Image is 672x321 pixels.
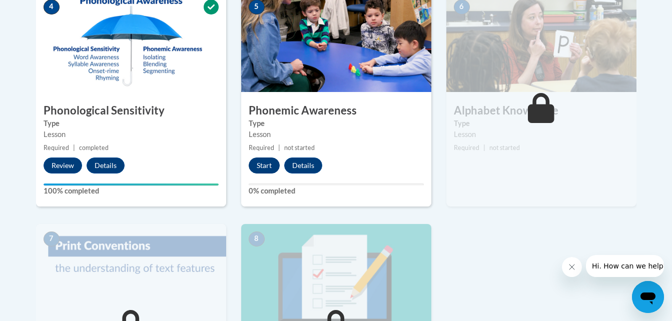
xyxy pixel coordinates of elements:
label: Type [454,118,629,129]
button: Details [87,157,125,173]
div: Lesson [454,129,629,140]
div: Your progress [44,183,219,185]
span: not started [284,144,315,151]
span: Hi. How can we help? [6,7,81,15]
div: Lesson [44,129,219,140]
button: Details [284,157,322,173]
span: | [278,144,280,151]
label: Type [249,118,424,129]
iframe: Message from company [586,255,664,277]
span: not started [489,144,520,151]
button: Start [249,157,280,173]
span: Required [44,144,69,151]
iframe: Close message [562,257,582,277]
span: completed [79,144,109,151]
h3: Alphabet Knowledge [446,103,636,118]
label: 100% completed [44,185,219,196]
span: | [483,144,485,151]
span: 8 [249,231,265,246]
span: | [73,144,75,151]
div: Lesson [249,129,424,140]
h3: Phonemic Awareness [241,103,431,118]
h3: Phonological Sensitivity [36,103,226,118]
span: Required [249,144,274,151]
iframe: Button to launch messaging window [632,281,664,313]
span: 7 [44,231,60,246]
label: Type [44,118,219,129]
label: 0% completed [249,185,424,196]
span: Required [454,144,479,151]
button: Review [44,157,82,173]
